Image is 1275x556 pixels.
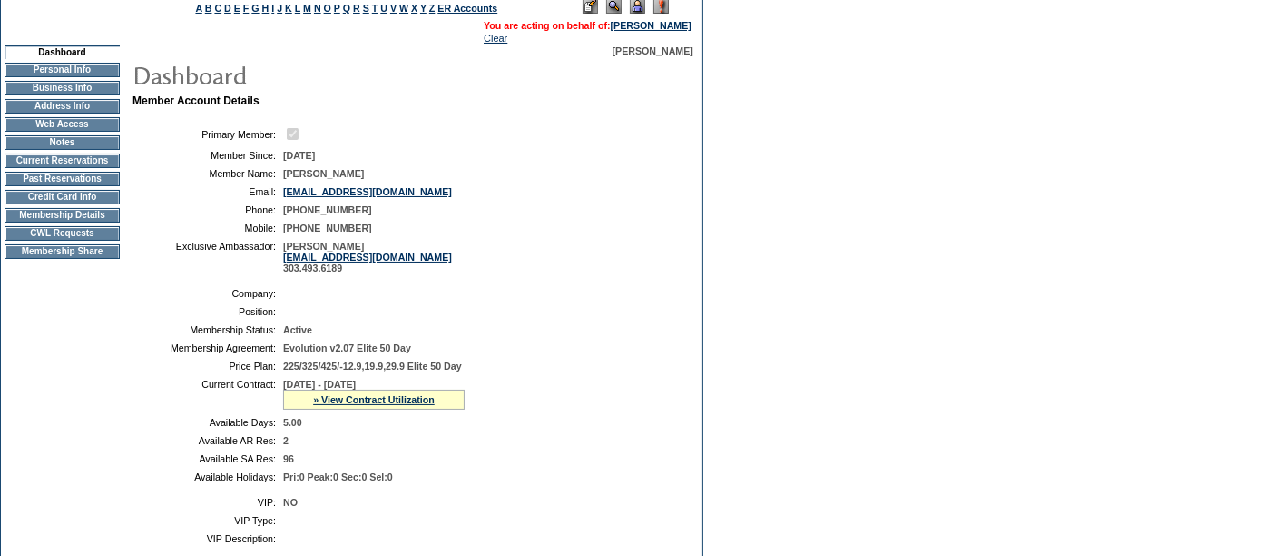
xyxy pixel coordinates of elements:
[251,3,259,14] a: G
[283,186,452,197] a: [EMAIL_ADDRESS][DOMAIN_NAME]
[283,379,356,390] span: [DATE] - [DATE]
[140,515,276,526] td: VIP Type:
[5,81,120,95] td: Business Info
[283,252,452,263] a: [EMAIL_ADDRESS][DOMAIN_NAME]
[140,186,276,197] td: Email:
[411,3,417,14] a: X
[283,453,294,464] span: 96
[5,135,120,150] td: Notes
[140,125,276,143] td: Primary Member:
[283,324,312,335] span: Active
[313,394,435,405] a: » View Contract Utilization
[437,3,497,14] a: ER Accounts
[196,3,202,14] a: A
[283,204,372,215] span: [PHONE_NUMBER]
[5,45,120,59] td: Dashboard
[140,497,276,508] td: VIP:
[277,3,282,14] a: J
[283,472,393,482] span: Pri:0 Peak:0 Sec:0 Sel:0
[484,33,507,44] a: Clear
[234,3,240,14] a: E
[140,223,276,233] td: Mobile:
[140,379,276,410] td: Current Contract:
[484,20,691,31] span: You are acting on behalf of:
[271,3,274,14] a: I
[243,3,250,14] a: F
[5,190,120,204] td: Credit Card Info
[5,63,120,77] td: Personal Info
[283,361,462,372] span: 225/325/425/-12.9,19.9,29.9 Elite 50 Day
[399,3,408,14] a: W
[283,497,298,508] span: NO
[363,3,369,14] a: S
[140,453,276,464] td: Available SA Res:
[353,3,360,14] a: R
[140,168,276,179] td: Member Name:
[224,3,231,14] a: D
[140,533,276,544] td: VIP Description:
[5,226,120,241] td: CWL Requests
[205,3,212,14] a: B
[390,3,397,14] a: V
[429,3,436,14] a: Z
[140,241,276,273] td: Exclusive Ambassador:
[5,154,120,168] td: Current Reservations
[140,324,276,335] td: Membership Status:
[283,150,315,161] span: [DATE]
[283,417,302,428] span: 5.00
[262,3,270,14] a: H
[132,94,260,107] b: Member Account Details
[5,208,120,223] td: Membership Details
[283,223,372,233] span: [PHONE_NUMBER]
[285,3,292,14] a: K
[140,343,276,353] td: Membership Agreement:
[140,204,276,215] td: Phone:
[140,288,276,299] td: Company:
[611,20,691,31] a: [PERSON_NAME]
[303,3,311,14] a: M
[283,343,411,353] span: Evolution v2.07 Elite 50 Day
[140,361,276,372] td: Price Plan:
[140,472,276,482] td: Available Holidays:
[314,3,321,14] a: N
[5,117,120,132] td: Web Access
[295,3,300,14] a: L
[5,172,120,186] td: Past Reservations
[140,417,276,428] td: Available Days:
[140,306,276,317] td: Position:
[283,435,289,446] span: 2
[324,3,331,14] a: O
[283,168,364,179] span: [PERSON_NAME]
[214,3,221,14] a: C
[5,244,120,259] td: Membership Share
[140,150,276,161] td: Member Since:
[343,3,350,14] a: Q
[380,3,387,14] a: U
[132,56,495,93] img: pgTtlDashboard.gif
[140,435,276,446] td: Available AR Res:
[420,3,427,14] a: Y
[283,241,452,273] span: [PERSON_NAME] 303.493.6189
[372,3,378,14] a: T
[613,45,693,56] span: [PERSON_NAME]
[5,99,120,114] td: Address Info
[334,3,340,14] a: P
